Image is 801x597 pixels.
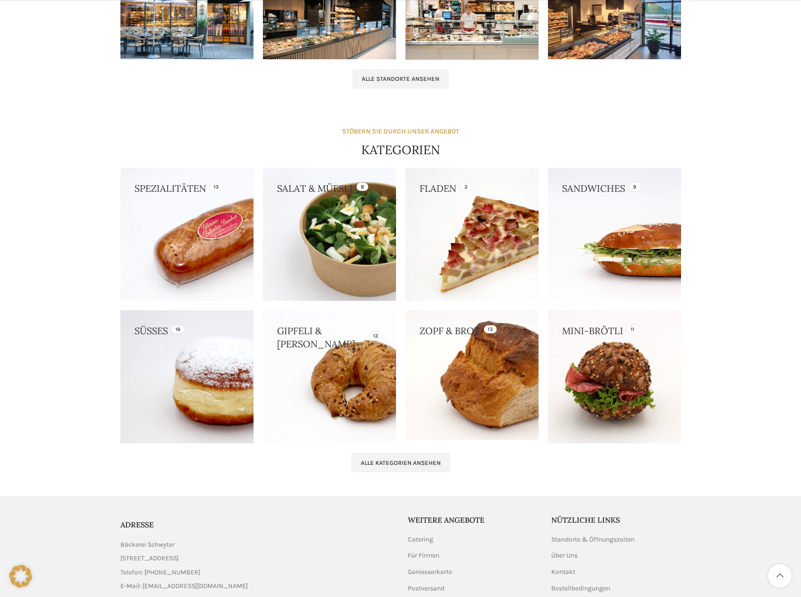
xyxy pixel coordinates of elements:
[551,567,576,577] a: Kontakt
[351,453,450,472] a: Alle Kategorien ansehen
[342,126,459,137] div: STÖBERN SIE DURCH UNSER ANGEBOT
[551,515,681,525] h5: Nützliche Links
[120,520,154,529] span: ADRESSE
[120,553,179,564] span: [STREET_ADDRESS]
[408,535,434,544] a: Catering
[408,567,453,577] a: Geniesserkarte
[408,584,445,593] a: Postversand
[120,540,174,550] span: Bäckerei Schwyter
[408,515,538,525] h5: Weitere Angebote
[768,564,792,588] a: Scroll to top button
[120,567,394,578] a: List item link
[352,69,449,89] a: Alle Standorte ansehen
[361,459,441,467] span: Alle Kategorien ansehen
[120,581,394,591] a: List item link
[361,141,440,158] h4: KATEGORIEN
[551,584,611,593] a: Bestellbedingungen
[408,551,440,560] a: Für Firmen
[551,535,635,544] a: Standorte & Öffnungszeiten
[551,551,579,560] a: Über Uns
[362,75,439,83] span: Alle Standorte ansehen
